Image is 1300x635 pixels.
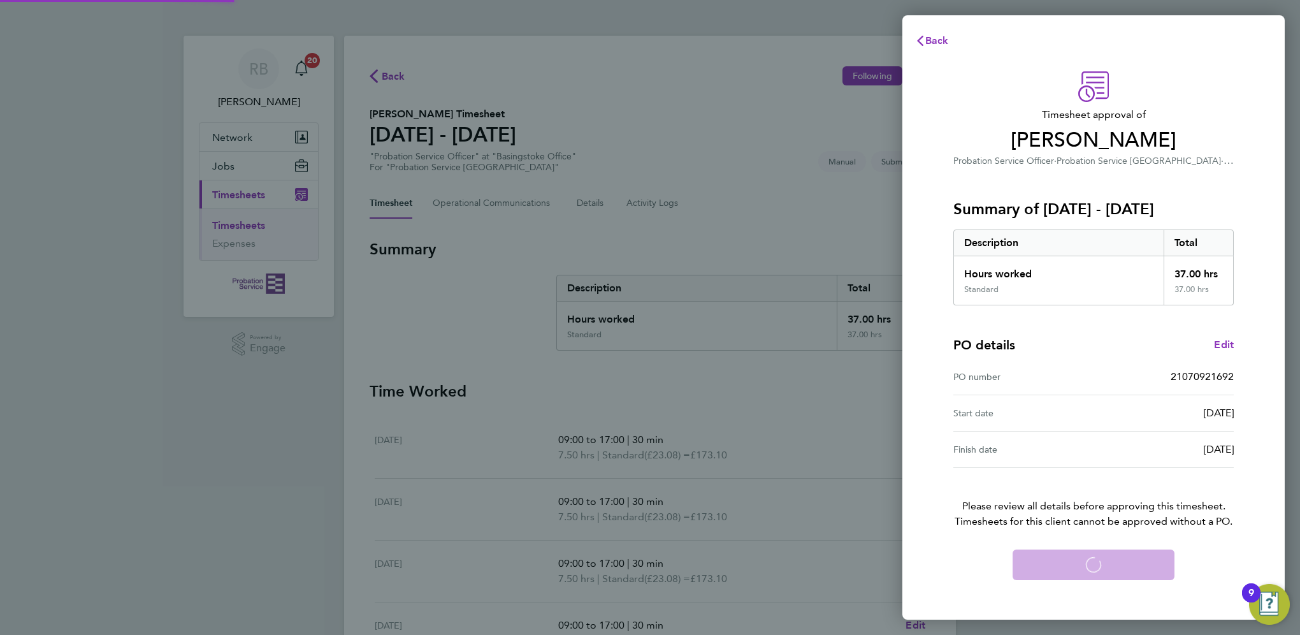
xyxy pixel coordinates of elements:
span: 21070921692 [1171,370,1234,383]
div: Hours worked [954,256,1164,284]
span: · [1221,154,1234,166]
div: [DATE] [1094,442,1234,457]
span: Timesheets for this client cannot be approved without a PO. [938,514,1249,529]
div: 37.00 hrs [1164,284,1234,305]
div: Standard [964,284,999,295]
div: Description [954,230,1164,256]
span: Timesheet approval of [953,107,1234,122]
div: Finish date [953,442,1094,457]
span: [PERSON_NAME] [953,128,1234,153]
div: 37.00 hrs [1164,256,1234,284]
span: Probation Service [GEOGRAPHIC_DATA] [1057,156,1221,166]
h3: Summary of [DATE] - [DATE] [953,199,1234,219]
div: 9 [1248,593,1254,609]
a: Edit [1214,337,1234,353]
div: Start date [953,405,1094,421]
h4: PO details [953,336,1015,354]
button: Open Resource Center, 9 new notifications [1249,584,1290,625]
div: PO number [953,369,1094,384]
span: · [1054,156,1057,166]
span: Edit [1214,339,1234,351]
p: Please review all details before approving this timesheet. [938,468,1249,529]
div: [DATE] [1094,405,1234,421]
button: Back [902,28,962,54]
span: Back [925,34,949,47]
div: Summary of 15 - 21 Sep 2025 [953,230,1234,305]
span: Probation Service Officer [953,156,1054,166]
div: Total [1164,230,1234,256]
